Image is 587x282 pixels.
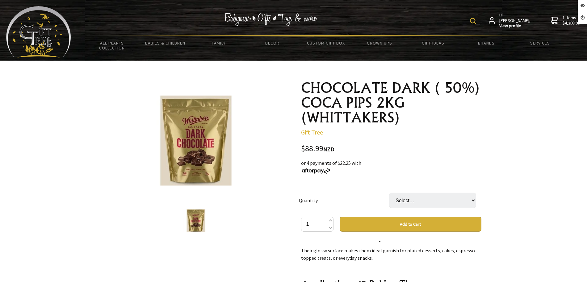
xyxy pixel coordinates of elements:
[340,217,481,232] button: Add to Cart
[460,36,513,49] a: Brands
[513,36,567,49] a: Services
[85,36,139,54] a: All Plants Collection
[6,6,71,58] img: Babyware - Gifts - Toys and more...
[551,12,580,29] a: 1 items$4,208.99
[144,96,248,186] img: CHOCOLATE DARK ( 50%) COCA PIPS 2KG (WHITTAKERS)
[406,36,459,49] a: Gift Ideas
[245,36,299,49] a: Decor
[301,159,481,174] div: or 4 payments of $22.25 with
[301,247,481,262] p: Their glossy surface makes them ideal garnish for plated desserts, cakes, espresso-topped treats,...
[489,12,531,29] a: Hi [PERSON_NAME],View profile
[323,146,334,153] span: NZD
[301,145,481,153] div: $88.99
[563,15,580,26] span: 1 items
[470,18,476,24] img: product search
[192,36,245,49] a: Family
[301,168,331,174] img: Afterpay
[301,80,481,125] h1: CHOCOLATE DARK ( 50%) COCA PIPS 2KG (WHITTAKERS)
[353,36,406,49] a: Grown Ups
[499,23,531,29] strong: View profile
[182,209,210,232] img: CHOCOLATE DARK ( 50%) COCA PIPS 2KG (WHITTAKERS)
[139,36,192,49] a: Babies & Children
[301,128,323,136] a: Gift Tree
[299,184,389,217] td: Quantity:
[224,13,317,26] img: Babywear - Gifts - Toys & more
[499,12,531,29] span: Hi [PERSON_NAME],
[299,36,353,49] a: Custom Gift Box
[563,20,580,26] strong: $4,208.99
